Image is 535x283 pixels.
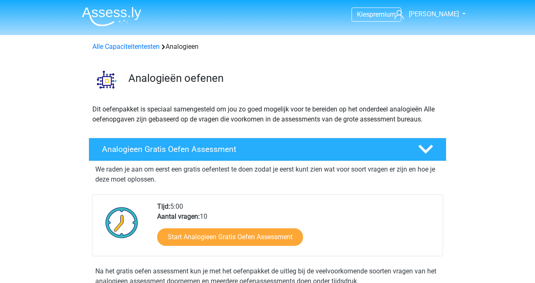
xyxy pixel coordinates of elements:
[357,10,369,18] span: Kies
[151,202,442,256] div: 5:00 10
[102,144,405,154] h4: Analogieen Gratis Oefen Assessment
[101,202,143,243] img: Klok
[157,202,170,210] b: Tijd:
[82,7,141,26] img: Assessly
[157,228,303,246] a: Start Analogieen Gratis Oefen Assessment
[409,10,459,18] span: [PERSON_NAME]
[85,138,450,161] a: Analogieen Gratis Oefen Assessment
[89,42,446,52] div: Analogieen
[352,9,401,20] a: Kiespremium
[92,104,443,124] p: Dit oefenpakket is speciaal samengesteld om jou zo goed mogelijk voor te bereiden op het onderdee...
[92,43,160,51] a: Alle Capaciteitentesten
[89,62,125,97] img: analogieen
[391,9,460,19] a: [PERSON_NAME]
[128,72,440,85] h3: Analogieën oefenen
[157,212,200,220] b: Aantal vragen:
[369,10,396,18] span: premium
[95,164,440,184] p: We raden je aan om eerst een gratis oefentest te doen zodat je eerst kunt zien wat voor soort vra...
